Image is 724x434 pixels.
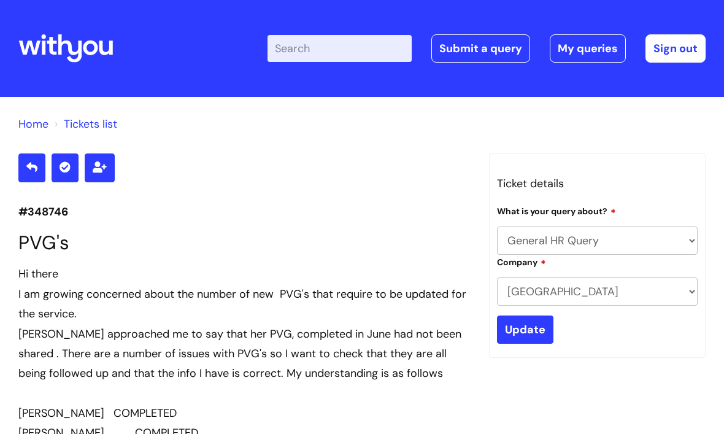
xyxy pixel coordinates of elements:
[52,114,117,134] li: Tickets list
[64,117,117,131] a: Tickets list
[268,34,706,63] div: | -
[18,231,471,254] h1: PVG's
[18,202,471,222] p: #348746
[497,204,616,217] label: What is your query about?
[497,174,698,193] h3: Ticket details
[18,114,48,134] li: Solution home
[431,34,530,63] a: Submit a query
[268,35,412,62] input: Search
[497,255,546,268] label: Company
[497,316,553,344] input: Update
[18,403,471,423] div: [PERSON_NAME] COMPLETED
[18,264,471,284] div: Hi there
[18,284,471,324] div: I am growing concerned about the number of new PVG's that require to be updated for the service.
[18,324,471,384] div: [PERSON_NAME] approached me to say that her PVG, completed in June had not been shared . There ar...
[550,34,626,63] a: My queries
[18,117,48,131] a: Home
[645,34,706,63] a: Sign out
